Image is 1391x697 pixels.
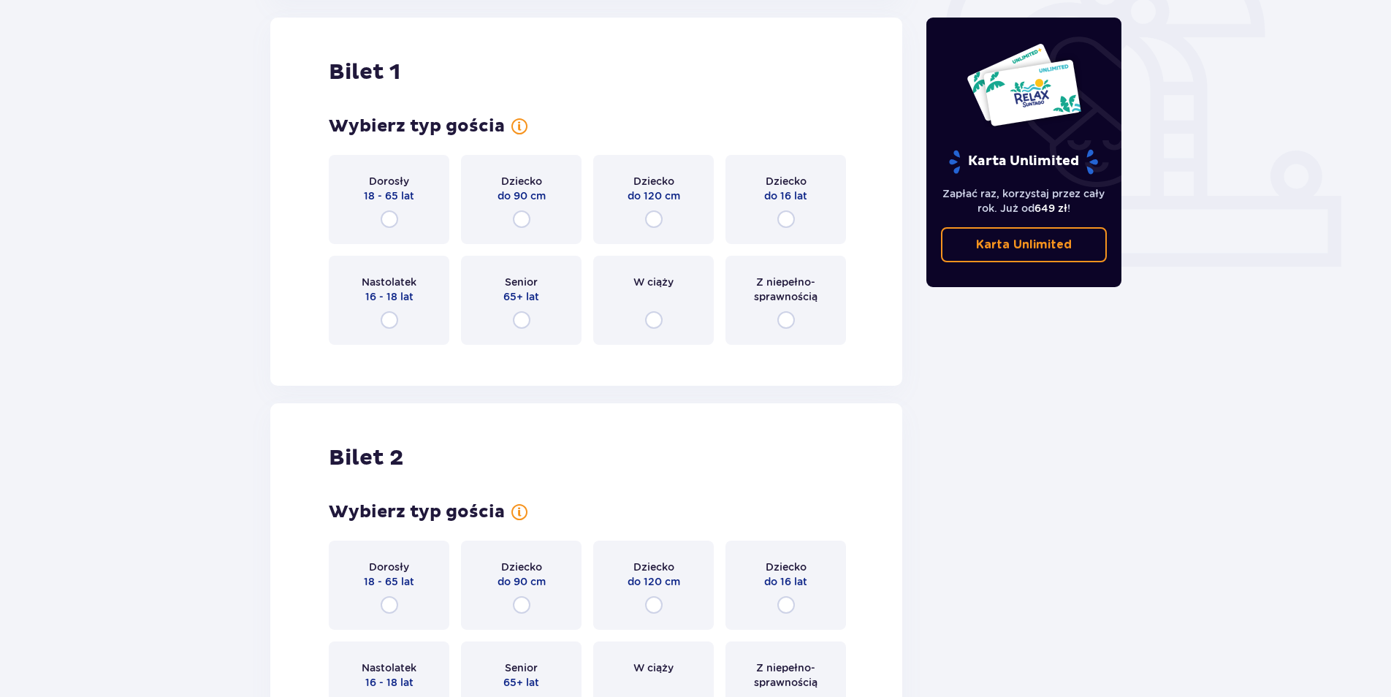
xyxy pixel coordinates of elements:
[941,227,1108,262] a: Karta Unlimited
[1034,202,1067,214] span: 649 zł
[628,188,680,203] p: do 120 cm
[369,560,409,574] p: Dorosły
[633,560,674,574] p: Dziecko
[976,237,1072,253] p: Karta Unlimited
[633,174,674,188] p: Dziecko
[369,174,409,188] p: Dorosły
[766,174,807,188] p: Dziecko
[505,660,538,675] p: Senior
[501,560,542,574] p: Dziecko
[633,275,674,289] p: W ciąży
[503,675,539,690] p: 65+ lat
[505,275,538,289] p: Senior
[364,574,414,589] p: 18 - 65 lat
[362,275,416,289] p: Nastolatek
[329,444,403,472] p: Bilet 2
[764,188,807,203] p: do 16 lat
[503,289,539,304] p: 65+ lat
[498,574,546,589] p: do 90 cm
[364,188,414,203] p: 18 - 65 lat
[628,574,680,589] p: do 120 cm
[766,560,807,574] p: Dziecko
[764,574,807,589] p: do 16 lat
[329,501,505,523] p: Wybierz typ gościa
[633,660,674,675] p: W ciąży
[365,289,414,304] p: 16 - 18 lat
[501,174,542,188] p: Dziecko
[941,186,1108,216] p: Zapłać raz, korzystaj przez cały rok. Już od !
[739,275,833,304] p: Z niepełno­sprawnością
[362,660,416,675] p: Nastolatek
[498,188,546,203] p: do 90 cm
[948,149,1100,175] p: Karta Unlimited
[365,675,414,690] p: 16 - 18 lat
[329,115,505,137] p: Wybierz typ gościa
[739,660,833,690] p: Z niepełno­sprawnością
[329,58,400,86] p: Bilet 1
